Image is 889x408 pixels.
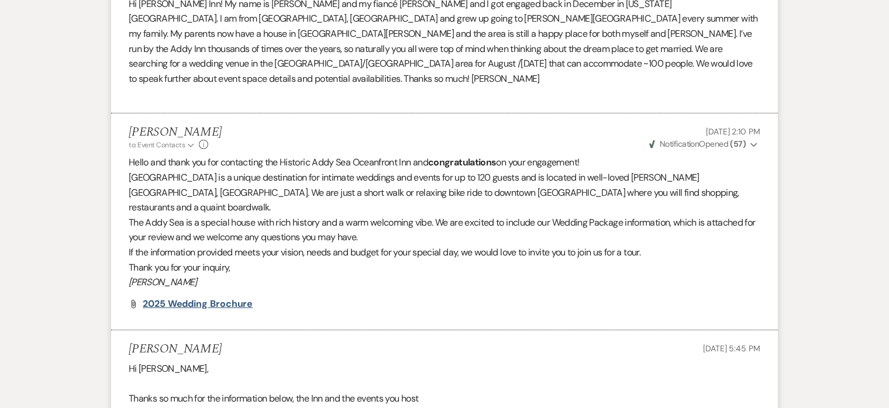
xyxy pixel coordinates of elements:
p: If the information provided meets your vision, needs and budget for your special day, we would lo... [129,245,760,260]
p: The Addy Sea is a special house with rich history and a warm welcoming vibe. We are excited to in... [129,215,760,245]
button: NotificationOpened (57) [647,138,760,150]
h5: [PERSON_NAME] [129,342,222,357]
button: to: Event Contacts [129,140,196,150]
a: 2025 Wedding Brochure [143,299,253,309]
strong: congratulations [428,156,496,168]
strong: ( 57 ) [730,139,746,149]
p: [GEOGRAPHIC_DATA] is a unique destination for intimate weddings and events for up to 120 guests a... [129,170,760,215]
p: Thank you for your inquiry, [129,260,760,275]
h5: [PERSON_NAME] [129,125,222,140]
span: [DATE] 5:45 PM [703,343,760,354]
em: [PERSON_NAME] [129,276,197,288]
span: Opened [649,139,746,149]
p: Hello and thank you for contacting the Historic Addy Sea Oceanfront Inn and on your engagement! [129,155,760,170]
span: to: Event Contacts [129,140,185,150]
span: Notification [660,139,699,149]
span: 2025 Wedding Brochure [143,298,253,310]
span: [DATE] 2:10 PM [706,126,760,137]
